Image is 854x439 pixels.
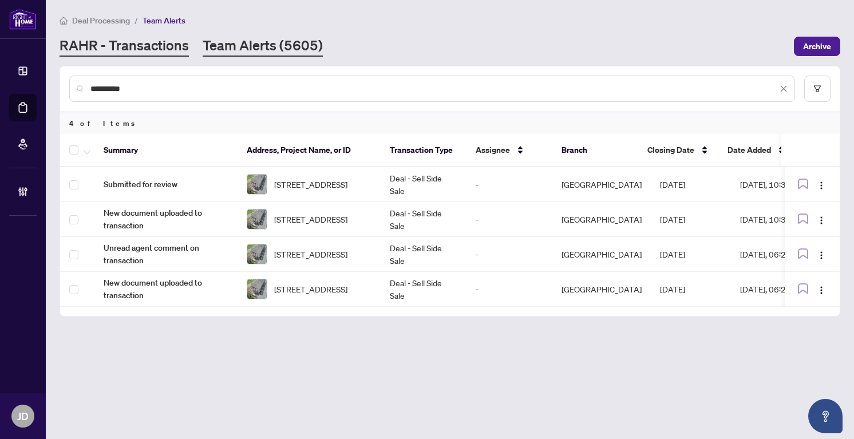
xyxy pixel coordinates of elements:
span: Archive [803,37,831,56]
button: Open asap [808,399,843,433]
img: Logo [817,286,826,295]
th: Date Added [718,134,821,167]
div: 4 of Items [60,112,840,134]
th: Closing Date [638,134,718,167]
th: Summary [94,134,238,167]
button: filter [804,76,831,102]
span: [STREET_ADDRESS] [274,283,347,295]
span: close [780,85,788,93]
span: [STREET_ADDRESS] [274,248,347,260]
span: Assignee [476,144,510,156]
img: logo [9,9,37,30]
a: Team Alerts (5605) [203,36,323,57]
span: Team Alerts [143,15,185,26]
td: - [466,167,552,202]
span: New document uploaded to transaction [104,207,228,232]
img: Logo [817,251,826,260]
span: [STREET_ADDRESS] [274,213,347,226]
img: thumbnail-img [247,175,267,194]
span: Deal Processing [72,15,130,26]
td: Deal - Sell Side Sale [381,167,466,202]
img: thumbnail-img [247,244,267,264]
span: home [60,17,68,25]
span: Unread agent comment on transaction [104,242,228,267]
span: Closing Date [647,144,694,156]
td: [DATE] [651,202,731,237]
a: RAHR - Transactions [60,36,189,57]
img: Logo [817,181,826,190]
button: Logo [812,280,831,298]
span: JD [17,408,29,424]
td: - [466,202,552,237]
th: Assignee [466,134,552,167]
img: thumbnail-img [247,209,267,229]
li: / [135,14,138,27]
th: Transaction Type [381,134,466,167]
td: [DATE], 06:29pm [731,272,834,307]
td: [DATE], 10:39am [731,202,834,237]
button: Logo [812,175,831,193]
span: filter [813,85,821,93]
td: [DATE], 10:39am [731,167,834,202]
td: [DATE] [651,167,731,202]
td: [GEOGRAPHIC_DATA] [552,272,651,307]
td: Deal - Sell Side Sale [381,237,466,272]
td: - [466,237,552,272]
span: [STREET_ADDRESS] [274,178,347,191]
td: [GEOGRAPHIC_DATA] [552,167,651,202]
span: Date Added [728,144,771,156]
button: Logo [812,245,831,263]
td: Deal - Sell Side Sale [381,272,466,307]
td: [GEOGRAPHIC_DATA] [552,237,651,272]
button: Archive [794,37,840,56]
span: New document uploaded to transaction [104,276,228,302]
th: Branch [552,134,638,167]
button: Logo [812,210,831,228]
td: [DATE] [651,237,731,272]
td: [GEOGRAPHIC_DATA] [552,202,651,237]
td: - [466,272,552,307]
td: [DATE], 06:29pm [731,237,834,272]
td: Deal - Sell Side Sale [381,202,466,237]
td: [DATE] [651,272,731,307]
img: thumbnail-img [247,279,267,299]
th: Address, Project Name, or ID [238,134,381,167]
span: Submitted for review [104,178,228,191]
img: Logo [817,216,826,225]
